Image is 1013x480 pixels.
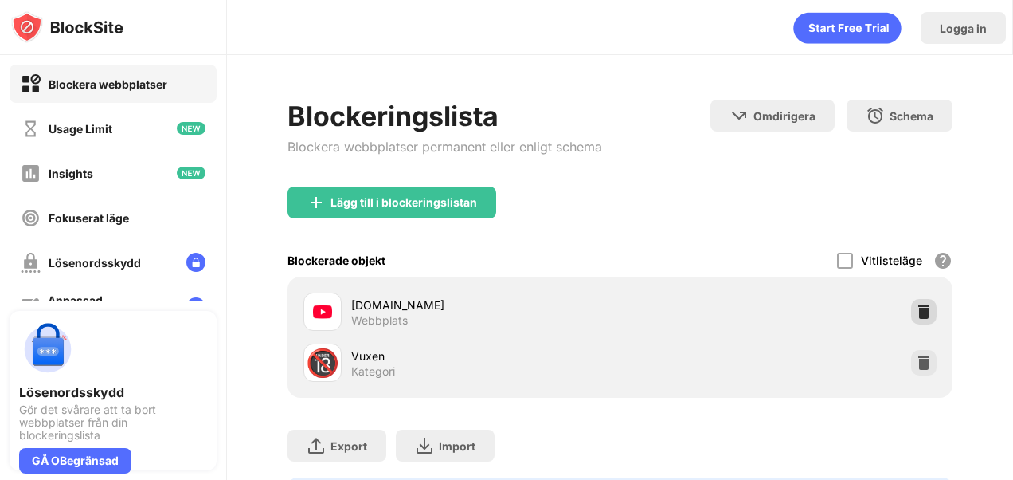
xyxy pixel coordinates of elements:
div: animation [793,12,902,44]
img: time-usage-off.svg [21,119,41,139]
img: insights-off.svg [21,163,41,183]
div: Lösenordsskydd [49,256,141,270]
div: [DOMAIN_NAME] [351,297,620,313]
div: Vitlisteläge [861,254,922,267]
img: customize-block-page-off.svg [21,297,40,317]
div: Lägg till i blockeringslistan [330,196,477,209]
div: Vuxen [351,348,620,364]
div: Insights [49,167,93,180]
img: lock-menu.svg [186,253,205,272]
img: favicons [313,302,332,321]
div: Schema [890,109,933,123]
div: Blockeringslista [287,100,602,132]
div: Logga in [940,22,987,35]
div: Import [439,439,475,453]
img: push-password-protection.svg [19,321,76,378]
div: Export [330,439,367,453]
div: Blockerade objekt [287,254,385,267]
div: Usage Limit [49,122,112,136]
img: password-protection-off.svg [21,253,41,273]
div: Anpassad blockeringssida [48,293,174,321]
div: Webbplats [351,313,408,328]
div: 🔞 [306,347,339,380]
div: Fokuserat läge [49,211,129,225]
img: new-icon.svg [177,122,205,135]
img: focus-off.svg [21,208,41,228]
img: logo-blocksite.svg [11,11,123,43]
div: Gör det svårare att ta bort webbplatser från din blockeringslista [19,403,207,442]
img: new-icon.svg [177,167,205,179]
div: Blockera webbplatser [49,77,167,91]
img: lock-menu.svg [186,297,205,317]
div: Kategori [351,364,395,379]
div: GÅ OBegränsad [19,448,131,474]
div: Blockera webbplatser permanent eller enligt schema [287,139,602,155]
div: Omdirigera [753,109,815,123]
img: block-on.svg [21,74,41,94]
div: Lösenordsskydd [19,384,207,400]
